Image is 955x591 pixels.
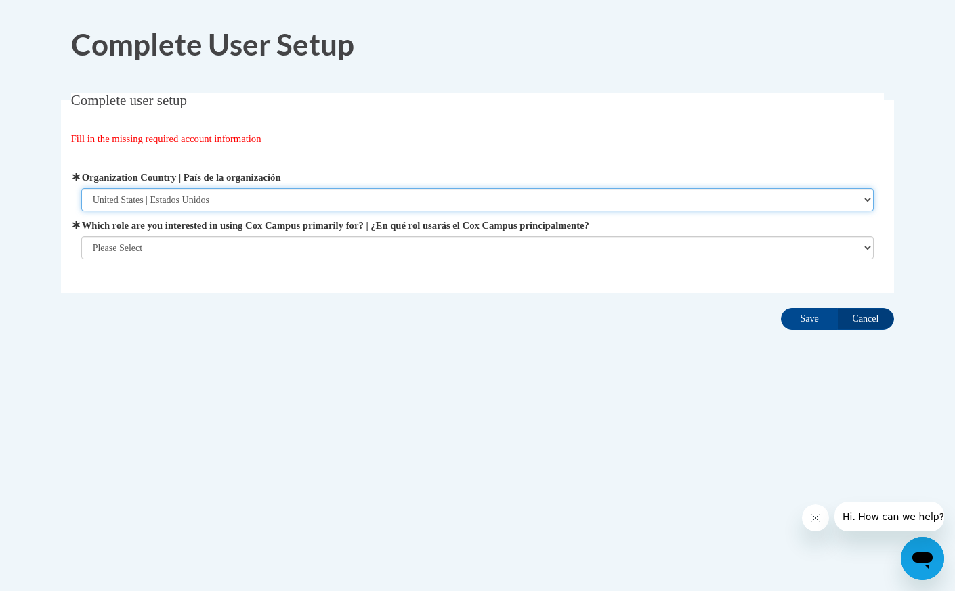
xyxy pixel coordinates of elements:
label: Organization Country | País de la organización [81,170,874,185]
label: Which role are you interested in using Cox Campus primarily for? | ¿En qué rol usarás el Cox Camp... [81,218,874,233]
span: Complete User Setup [71,26,354,62]
iframe: Button to launch messaging window [901,537,944,580]
iframe: Message from company [834,502,944,531]
input: Save [781,308,838,330]
span: Complete user setup [71,92,187,108]
span: Fill in the missing required account information [71,133,261,144]
input: Cancel [837,308,894,330]
iframe: Close message [802,504,829,531]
